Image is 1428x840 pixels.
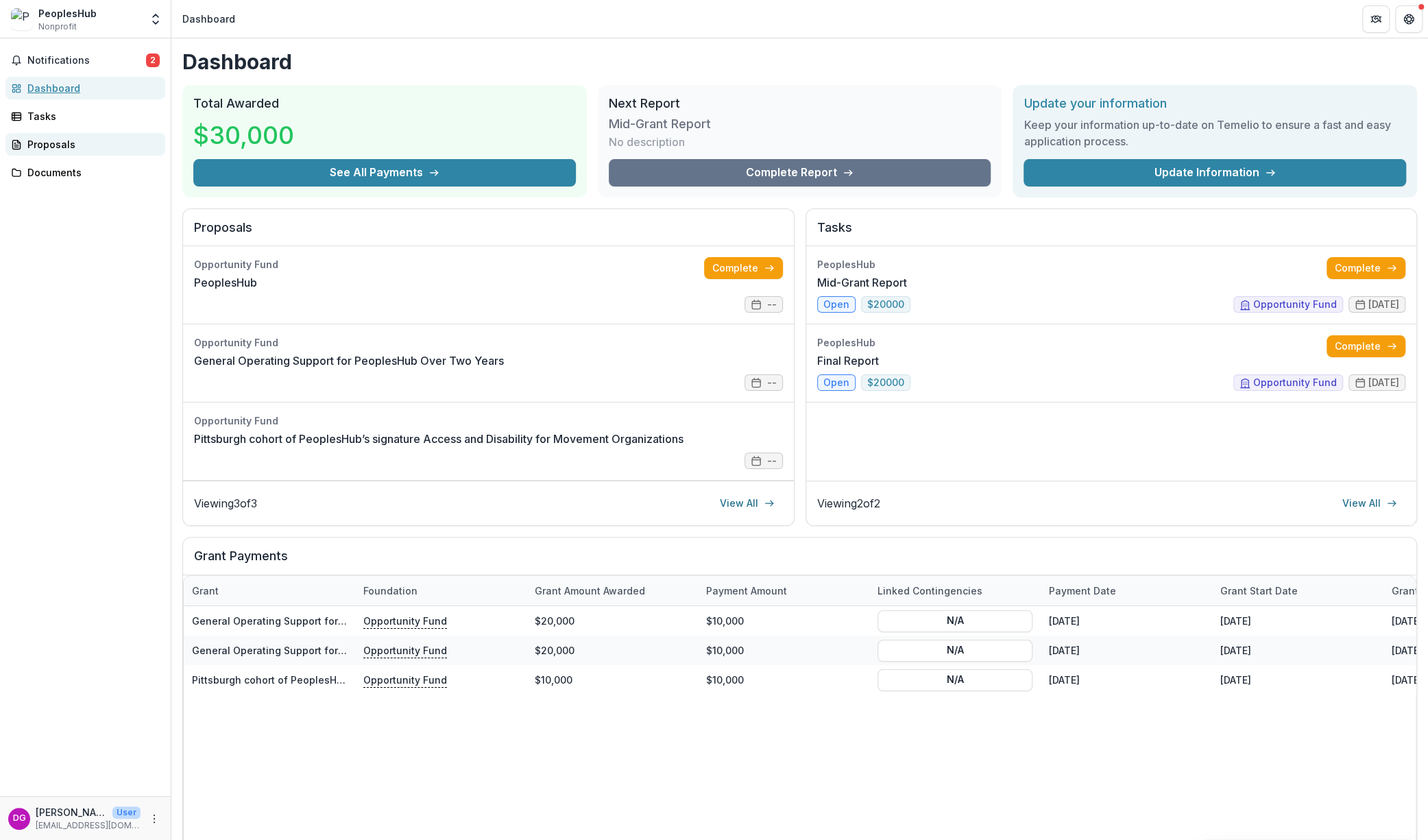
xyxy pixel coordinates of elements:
a: Complete [1327,335,1405,357]
button: Partners [1362,5,1390,33]
a: Complete [1327,257,1405,279]
span: Notifications [27,55,146,67]
div: Grant amount awarded [527,576,698,605]
div: [DATE] [1212,636,1383,665]
a: Proposals [5,133,165,156]
button: N/A [878,639,1032,661]
a: General Operating Support for PeoplesHub Over Two Years [192,645,478,656]
div: Foundation [355,576,527,605]
a: Update Information [1024,159,1406,187]
a: Dashboard [5,77,165,99]
a: PeoplesHub [194,274,257,291]
a: Pittsburgh cohort of PeoplesHub’s signature Access and Disability for Movement Organizations [192,674,651,686]
h3: Mid-Grant Report [609,117,712,132]
h2: Grant Payments [194,549,1405,575]
nav: breadcrumb [177,9,241,29]
a: General Operating Support for PeoplesHub Over Two Years [194,352,504,369]
div: Payment date [1041,576,1212,605]
p: Opportunity Fund [363,643,447,658]
div: $10,000 [698,665,869,695]
div: Dustin Gibson [13,814,26,823]
div: Grant amount awarded [527,584,653,598]
div: $20,000 [527,606,698,636]
div: $20,000 [527,636,698,665]
div: [DATE] [1041,606,1212,636]
a: View All [712,492,783,514]
div: Payment Amount [698,576,869,605]
span: Nonprofit [38,21,77,33]
div: PeoplesHub [38,6,97,21]
a: Mid-Grant Report [817,274,907,291]
p: [PERSON_NAME] [36,805,107,819]
h2: Tasks [817,220,1406,246]
div: Tasks [27,109,154,123]
div: Linked Contingencies [869,584,991,598]
div: $10,000 [698,606,869,636]
p: Viewing 3 of 3 [194,495,257,512]
button: Notifications2 [5,49,165,71]
div: Linked Contingencies [869,576,1041,605]
span: 2 [146,53,160,67]
div: $10,000 [698,636,869,665]
div: [DATE] [1041,665,1212,695]
button: N/A [878,669,1032,691]
div: Grant start date [1212,584,1306,598]
a: Pittsburgh cohort of PeoplesHub’s signature Access and Disability for Movement Organizations [194,431,683,447]
button: More [146,811,162,827]
h2: Next Report [609,96,991,111]
div: Grant start date [1212,576,1383,605]
h1: Dashboard [182,49,1417,74]
div: [DATE] [1212,606,1383,636]
div: Grant [184,576,355,605]
button: See All Payments [193,159,576,187]
button: N/A [878,610,1032,632]
h2: Total Awarded [193,96,576,111]
a: View All [1334,492,1405,514]
div: Dashboard [182,12,235,26]
p: Viewing 2 of 2 [817,495,880,512]
div: Documents [27,165,154,180]
a: Final Report [817,352,879,369]
button: Open entity switcher [146,5,165,33]
div: Foundation [355,584,426,598]
a: Tasks [5,105,165,128]
a: General Operating Support for PeoplesHub Over Two Years [192,615,478,627]
h2: Update your information [1024,96,1406,111]
a: Complete [704,257,783,279]
h3: $30,000 [193,117,296,154]
h2: Proposals [194,220,783,246]
p: User [112,806,141,819]
div: [DATE] [1041,636,1212,665]
p: No description [609,134,685,150]
div: Payment Amount [698,584,795,598]
div: [DATE] [1212,665,1383,695]
div: Proposals [27,137,154,152]
h3: Keep your information up-to-date on Temelio to ensure a fast and easy application process. [1024,117,1406,149]
div: Payment date [1041,584,1124,598]
p: Opportunity Fund [363,672,447,687]
img: PeoplesHub [11,8,33,30]
div: Grant [184,584,227,598]
a: Documents [5,161,165,184]
p: [EMAIL_ADDRESS][DOMAIN_NAME] [36,819,141,832]
button: Get Help [1395,5,1423,33]
div: $10,000 [527,665,698,695]
a: Complete Report [609,159,991,187]
div: Dashboard [27,81,154,95]
p: Opportunity Fund [363,613,447,628]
